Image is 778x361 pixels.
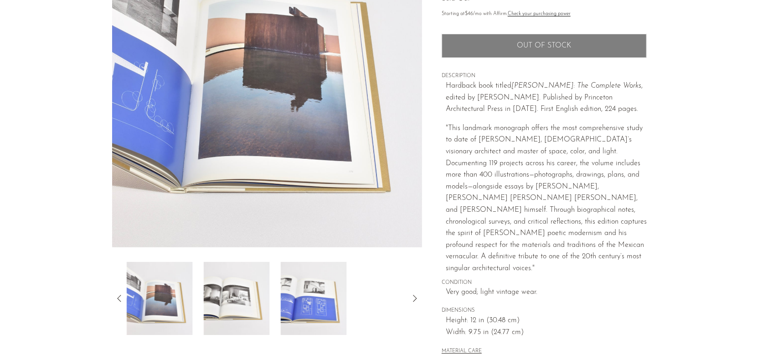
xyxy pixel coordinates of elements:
[446,80,647,115] p: Hardback book titled , edited by [PERSON_NAME]. Published by Princeton Architectural Press in [DA...
[281,262,347,335] img: Barragan: The Complete Works
[442,72,647,80] span: DESCRIPTION
[446,327,647,339] span: Width: 9.75 in (24.77 cm)
[442,279,647,287] span: CONDITION
[517,42,572,50] span: Out of stock
[465,11,473,16] span: $46
[127,262,193,335] img: Barragan: The Complete Works
[442,34,647,58] button: Add to cart
[446,315,647,327] span: Height: 12 in (30.48 cm)
[442,348,482,355] button: MATERIAL CARE
[442,307,647,315] span: DIMENSIONS
[446,123,647,275] p: "This landmark monograph offers the most comprehensive study to date of [PERSON_NAME], [DEMOGRAPH...
[442,10,647,18] p: Starting at /mo with Affirm.
[446,287,647,298] span: Very good; light vintage wear.
[204,262,270,335] img: Barragan: The Complete Works
[511,82,641,89] em: [PERSON_NAME]: The Complete Works
[508,11,571,16] a: Check your purchasing power - Learn more about Affirm Financing (opens in modal)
